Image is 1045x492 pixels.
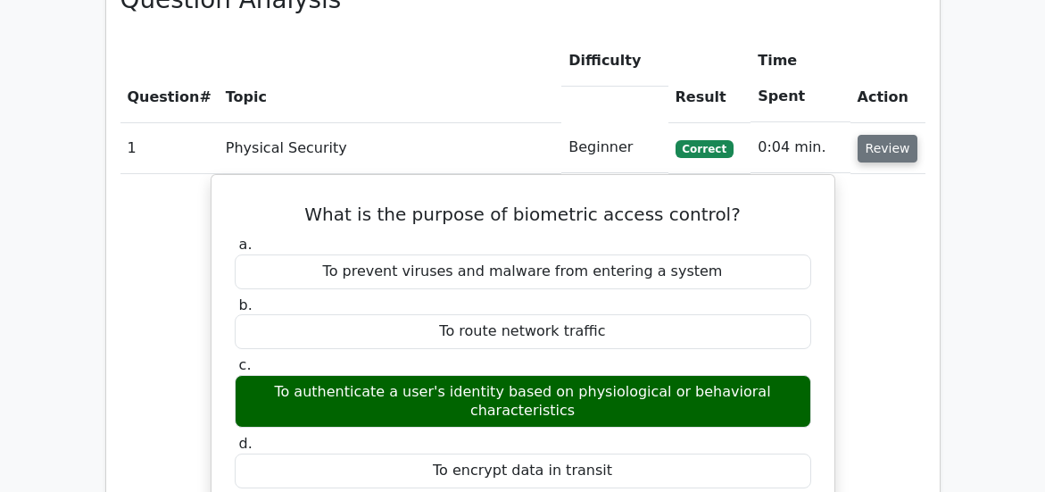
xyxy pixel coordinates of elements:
td: Physical Security [219,122,561,173]
th: Time Spent [751,36,850,122]
td: 0:04 min. [751,122,850,173]
h5: What is the purpose of biometric access control? [233,204,813,225]
div: To route network traffic [235,314,811,349]
span: b. [239,296,253,313]
div: To encrypt data in transit [235,454,811,488]
button: Review [858,135,918,163]
span: Correct [676,140,734,158]
th: # [120,36,219,122]
div: To prevent viruses and malware from entering a system [235,254,811,289]
span: a. [239,236,253,253]
div: To authenticate a user's identity based on physiological or behavioral characteristics [235,375,811,429]
th: Difficulty [561,36,668,87]
span: d. [239,435,253,452]
td: Beginner [561,122,668,173]
span: Question [128,88,200,105]
td: 1 [120,122,219,173]
th: Result [668,36,751,122]
th: Topic [219,36,561,122]
th: Action [850,36,925,122]
span: c. [239,356,252,373]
